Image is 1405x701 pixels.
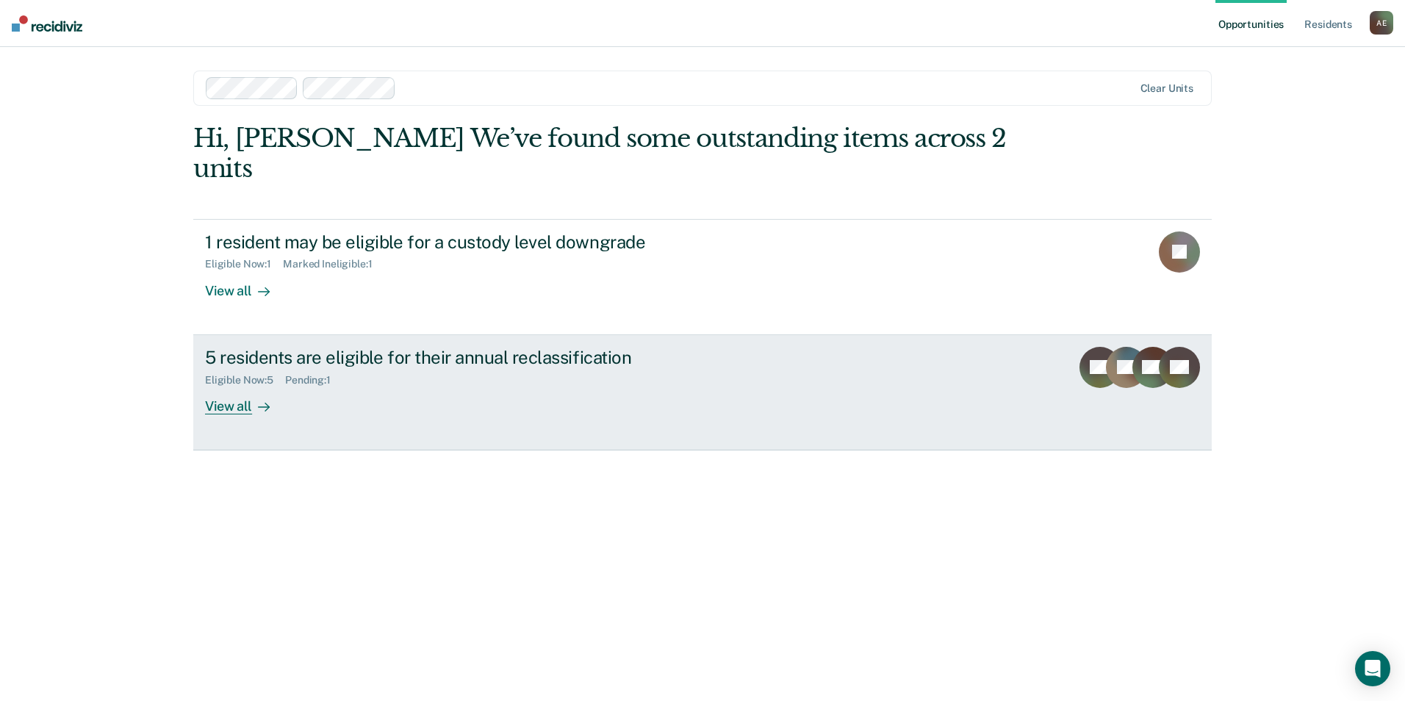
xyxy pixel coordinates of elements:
[1140,82,1194,95] div: Clear units
[1370,11,1393,35] button: AE
[205,386,287,414] div: View all
[283,258,384,270] div: Marked Ineligible : 1
[205,347,721,368] div: 5 residents are eligible for their annual reclassification
[193,123,1008,184] div: Hi, [PERSON_NAME] We’ve found some outstanding items across 2 units
[205,374,285,387] div: Eligible Now : 5
[205,270,287,299] div: View all
[205,258,283,270] div: Eligible Now : 1
[193,219,1212,335] a: 1 resident may be eligible for a custody level downgradeEligible Now:1Marked Ineligible:1View all
[205,231,721,253] div: 1 resident may be eligible for a custody level downgrade
[12,15,82,32] img: Recidiviz
[285,374,342,387] div: Pending : 1
[193,335,1212,450] a: 5 residents are eligible for their annual reclassificationEligible Now:5Pending:1View all
[1355,651,1390,686] div: Open Intercom Messenger
[1370,11,1393,35] div: A E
